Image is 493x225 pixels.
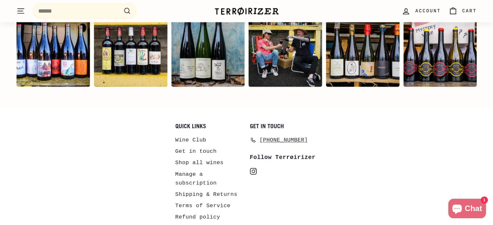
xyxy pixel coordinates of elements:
a: Cart [445,2,481,21]
div: Instagram post opens in a popup [16,14,90,87]
div: Instagram post opens in a popup [171,14,245,87]
span: [PHONE_NUMBER] [260,136,308,144]
a: Shipping & Returns [175,189,238,200]
a: [PHONE_NUMBER] [250,134,308,146]
div: Instagram post opens in a popup [403,14,477,87]
a: Wine Club [175,134,206,146]
div: Instagram post opens in a popup [248,14,322,87]
a: Shop all wines [175,157,224,168]
div: Instagram post opens in a popup [94,14,167,87]
inbox-online-store-chat: Shopify online store chat [446,199,488,220]
a: Terms of Service [175,200,230,211]
a: Manage a subscription [175,169,243,189]
h2: Quick links [175,123,243,129]
span: Account [415,7,440,15]
div: Instagram post opens in a popup [326,14,399,87]
a: Account [398,2,444,21]
div: Follow Terrøirizer [250,153,318,162]
h2: Get in touch [250,123,318,129]
a: Get in touch [175,146,217,157]
a: Refund policy [175,211,220,223]
span: Cart [462,7,477,15]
